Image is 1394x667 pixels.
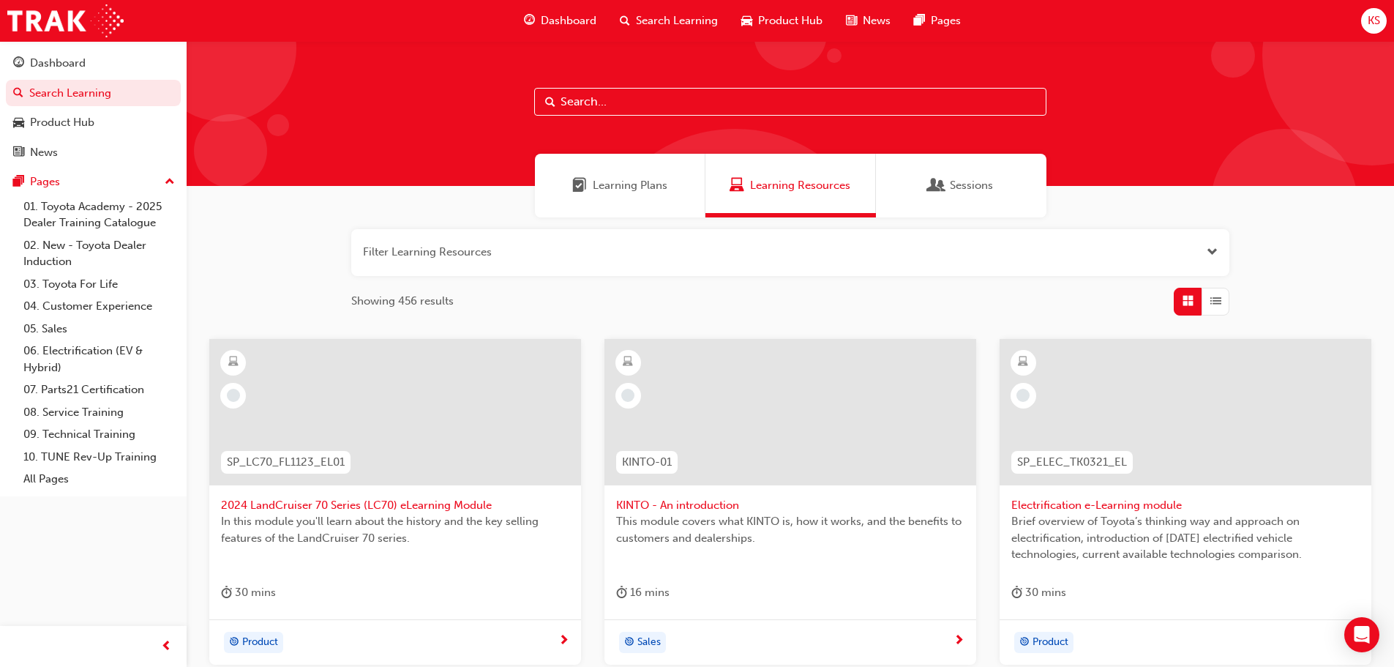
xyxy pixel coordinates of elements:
[545,94,555,111] span: Search
[6,168,181,195] button: Pages
[593,177,667,194] span: Learning Plans
[637,634,661,651] span: Sales
[13,57,24,70] span: guage-icon
[18,273,181,296] a: 03. Toyota For Life
[6,139,181,166] a: News
[30,55,86,72] div: Dashboard
[242,634,278,651] span: Product
[165,173,175,192] span: up-icon
[604,339,976,666] a: KINTO-01KINTO - An introductionThis module covers what KINTO is, how it works, and the benefits t...
[351,293,454,310] span: Showing 456 results
[1368,12,1380,29] span: KS
[512,6,608,36] a: guage-iconDashboard
[1344,617,1379,652] div: Open Intercom Messenger
[616,584,670,602] div: 16 mins
[227,454,345,471] span: SP_LC70_FL1123_EL01
[914,12,925,30] span: pages-icon
[209,339,581,666] a: SP_LC70_FL1123_EL012024 LandCruiser 70 Series (LC70) eLearning ModuleIn this module you'll learn ...
[950,177,993,194] span: Sessions
[18,423,181,446] a: 09. Technical Training
[558,635,569,648] span: next-icon
[636,12,718,29] span: Search Learning
[1016,389,1030,402] span: learningRecordVerb_NONE-icon
[535,154,705,217] a: Learning PlansLearning Plans
[1210,293,1221,310] span: List
[221,497,569,514] span: 2024 LandCruiser 70 Series (LC70) eLearning Module
[730,177,744,194] span: Learning Resources
[229,633,239,652] span: target-icon
[18,295,181,318] a: 04. Customer Experience
[227,389,240,402] span: learningRecordVerb_NONE-icon
[221,584,232,602] span: duration-icon
[1033,634,1068,651] span: Product
[616,497,964,514] span: KINTO - An introduction
[30,144,58,161] div: News
[1011,584,1066,602] div: 30 mins
[622,454,672,471] span: KINTO-01
[1017,454,1127,471] span: SP_ELEC_TK0321_EL
[705,154,876,217] a: Learning ResourcesLearning Resources
[1011,497,1360,514] span: Electrification e-Learning module
[616,584,627,602] span: duration-icon
[30,114,94,131] div: Product Hub
[741,12,752,30] span: car-icon
[18,446,181,469] a: 10. TUNE Rev-Up Training
[876,154,1046,217] a: SessionsSessions
[931,12,961,29] span: Pages
[524,12,535,30] span: guage-icon
[221,513,569,546] span: In this module you'll learn about the history and the key selling features of the LandCruiser 70 ...
[953,635,964,648] span: next-icon
[1183,293,1193,310] span: Grid
[758,12,822,29] span: Product Hub
[18,234,181,273] a: 02. New - Toyota Dealer Induction
[6,47,181,168] button: DashboardSearch LearningProduct HubNews
[7,4,124,37] img: Trak
[13,146,24,160] span: news-icon
[1207,244,1218,261] button: Open the filter
[18,401,181,424] a: 08. Service Training
[620,12,630,30] span: search-icon
[1011,513,1360,563] span: Brief overview of Toyota’s thinking way and approach on electrification, introduction of [DATE] e...
[13,116,24,130] span: car-icon
[616,513,964,546] span: This module covers what KINTO is, how it works, and the benefits to customers and dealerships.
[834,6,902,36] a: news-iconNews
[1000,339,1371,666] a: SP_ELEC_TK0321_ELElectrification e-Learning moduleBrief overview of Toyota’s thinking way and app...
[221,584,276,602] div: 30 mins
[863,12,891,29] span: News
[572,177,587,194] span: Learning Plans
[750,177,850,194] span: Learning Resources
[541,12,596,29] span: Dashboard
[6,109,181,136] a: Product Hub
[161,638,172,656] span: prev-icon
[228,353,239,372] span: learningResourceType_ELEARNING-icon
[730,6,834,36] a: car-iconProduct Hub
[608,6,730,36] a: search-iconSearch Learning
[18,195,181,234] a: 01. Toyota Academy - 2025 Dealer Training Catalogue
[623,353,633,372] span: learningResourceType_ELEARNING-icon
[902,6,973,36] a: pages-iconPages
[13,176,24,189] span: pages-icon
[846,12,857,30] span: news-icon
[929,177,944,194] span: Sessions
[1361,8,1387,34] button: KS
[18,340,181,379] a: 06. Electrification (EV & Hybrid)
[18,468,181,491] a: All Pages
[13,87,23,100] span: search-icon
[30,174,60,190] div: Pages
[1011,584,1022,602] span: duration-icon
[534,88,1046,116] input: Search...
[624,633,634,652] span: target-icon
[6,50,181,77] a: Dashboard
[18,318,181,340] a: 05. Sales
[1018,353,1028,372] span: learningResourceType_ELEARNING-icon
[6,80,181,107] a: Search Learning
[18,379,181,401] a: 07. Parts21 Certification
[621,389,634,402] span: learningRecordVerb_NONE-icon
[1019,633,1030,652] span: target-icon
